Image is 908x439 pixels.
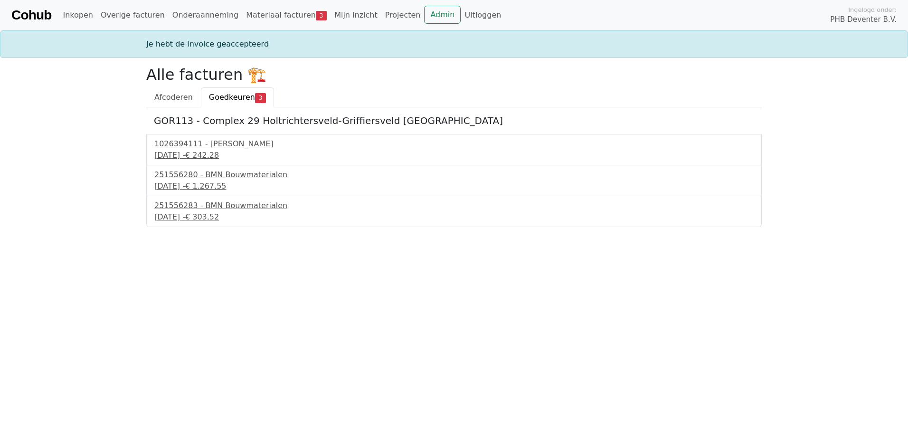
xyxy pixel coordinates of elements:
[461,6,505,25] a: Uitloggen
[185,151,219,160] span: € 242,28
[154,211,754,223] div: [DATE] -
[146,87,201,107] a: Afcoderen
[242,6,331,25] a: Materiaal facturen3
[154,169,754,192] a: 251556280 - BMN Bouwmaterialen[DATE] -€ 1.267,55
[424,6,461,24] a: Admin
[185,212,219,221] span: € 303,52
[185,181,227,191] span: € 1.267,55
[154,169,754,181] div: 251556280 - BMN Bouwmaterialen
[154,138,754,161] a: 1026394111 - [PERSON_NAME][DATE] -€ 242,28
[830,14,897,25] span: PHB Deventer B.V.
[97,6,169,25] a: Overige facturen
[169,6,242,25] a: Onderaanneming
[201,87,274,107] a: Goedkeuren3
[381,6,425,25] a: Projecten
[316,11,327,20] span: 3
[154,138,754,150] div: 1026394111 - [PERSON_NAME]
[209,93,255,102] span: Goedkeuren
[331,6,381,25] a: Mijn inzicht
[848,5,897,14] span: Ingelogd onder:
[154,150,754,161] div: [DATE] -
[154,93,193,102] span: Afcoderen
[11,4,51,27] a: Cohub
[59,6,96,25] a: Inkopen
[154,200,754,223] a: 251556283 - BMN Bouwmaterialen[DATE] -€ 303,52
[255,93,266,103] span: 3
[154,115,754,126] h5: GOR113 - Complex 29 Holtrichtersveld-Griffiersveld [GEOGRAPHIC_DATA]
[141,38,767,50] div: Je hebt de invoice geaccepteerd
[154,200,754,211] div: 251556283 - BMN Bouwmaterialen
[146,66,762,84] h2: Alle facturen 🏗️
[154,181,754,192] div: [DATE] -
